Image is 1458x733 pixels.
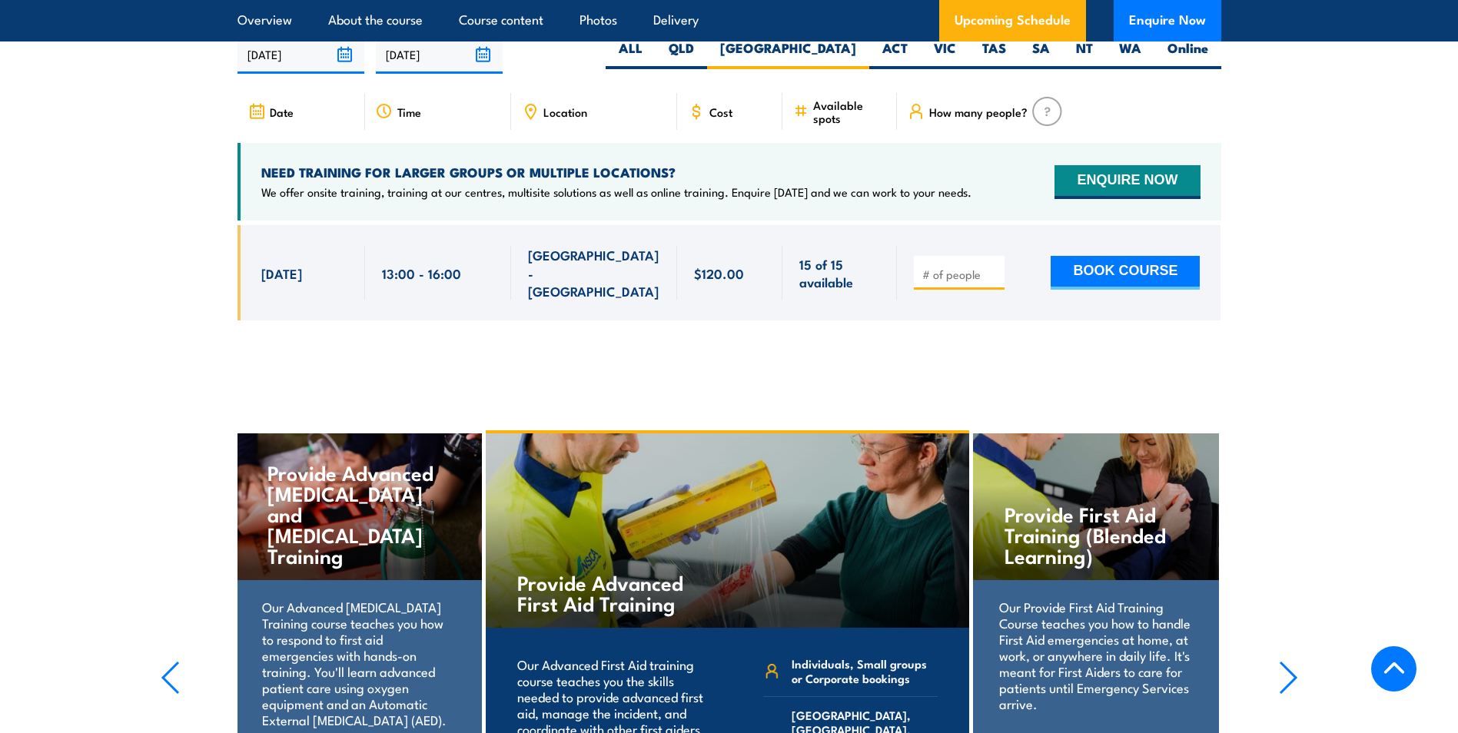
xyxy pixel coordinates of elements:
p: Our Advanced [MEDICAL_DATA] Training course teaches you how to respond to first aid emergencies w... [262,599,455,728]
p: Our Provide First Aid Training Course teaches you how to handle First Aid emergencies at home, at... [999,599,1192,711]
button: BOOK COURSE [1051,256,1200,290]
label: Online [1154,39,1221,69]
span: 13:00 - 16:00 [382,264,461,282]
label: WA [1106,39,1154,69]
span: [GEOGRAPHIC_DATA] - [GEOGRAPHIC_DATA] [528,246,660,300]
span: 15 of 15 available [799,255,880,291]
span: Available spots [813,98,886,124]
span: $120.00 [694,264,744,282]
button: ENQUIRE NOW [1054,165,1200,199]
label: ACT [869,39,921,69]
label: NT [1063,39,1106,69]
input: # of people [922,267,999,282]
span: Date [270,105,294,118]
h4: Provide Advanced [MEDICAL_DATA] and [MEDICAL_DATA] Training [267,462,450,566]
span: How many people? [929,105,1028,118]
label: SA [1019,39,1063,69]
span: Cost [709,105,732,118]
label: QLD [656,39,707,69]
span: Location [543,105,587,118]
h4: NEED TRAINING FOR LARGER GROUPS OR MULTIPLE LOCATIONS? [261,164,971,181]
label: [GEOGRAPHIC_DATA] [707,39,869,69]
label: TAS [969,39,1019,69]
h4: Provide Advanced First Aid Training [517,572,698,613]
p: We offer onsite training, training at our centres, multisite solutions as well as online training... [261,184,971,200]
input: To date [376,35,503,74]
label: VIC [921,39,969,69]
input: From date [237,35,364,74]
span: Individuals, Small groups or Corporate bookings [792,656,938,685]
span: [DATE] [261,264,302,282]
label: ALL [606,39,656,69]
span: Time [397,105,421,118]
h4: Provide First Aid Training (Blended Learning) [1005,503,1187,566]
